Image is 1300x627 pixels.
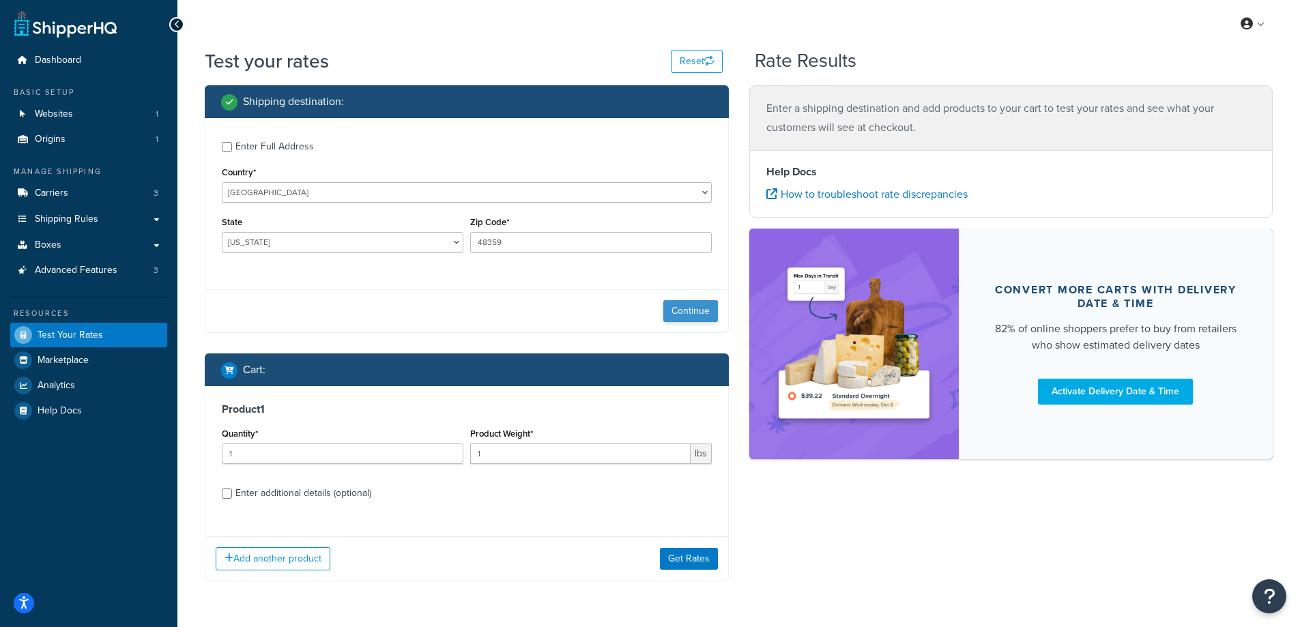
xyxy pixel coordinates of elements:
input: Enter additional details (optional) [222,489,232,499]
p: Enter a shipping destination and add products to your cart to test your rates and see what your c... [766,99,1256,137]
a: Websites1 [10,102,167,127]
span: Dashboard [35,55,81,66]
div: Basic Setup [10,87,167,98]
a: Shipping Rules [10,207,167,232]
h2: Shipping destination : [243,96,344,108]
span: 3 [154,265,158,276]
div: 82% of online shoppers prefer to buy from retailers who show estimated delivery dates [992,321,1241,353]
button: Continue [663,300,718,322]
button: Get Rates [660,548,718,570]
div: Convert more carts with delivery date & time [992,283,1241,310]
div: Enter additional details (optional) [235,484,371,503]
a: Analytics [10,373,167,398]
input: Enter Full Address [222,142,232,152]
label: Zip Code* [470,217,509,227]
a: Dashboard [10,48,167,73]
div: Resources [10,308,167,319]
a: Help Docs [10,398,167,423]
label: Product Weight* [470,428,533,439]
h2: Rate Results [755,50,856,72]
input: 0.00 [470,443,691,464]
a: Boxes [10,233,167,258]
span: Analytics [38,380,75,392]
label: Quantity* [222,428,258,439]
span: Help Docs [38,405,82,417]
li: Carriers [10,181,167,206]
h4: Help Docs [766,164,1256,180]
span: Test Your Rates [38,330,103,341]
span: Marketplace [38,355,89,366]
li: Websites [10,102,167,127]
span: 1 [156,108,158,120]
div: Manage Shipping [10,166,167,177]
h3: Product 1 [222,403,712,416]
button: Add another product [216,547,330,570]
button: Reset [671,50,723,73]
h2: Cart : [243,364,265,376]
span: 3 [154,188,158,199]
span: Shipping Rules [35,214,98,225]
button: Open Resource Center [1252,579,1286,613]
div: Enter Full Address [235,137,314,156]
a: Test Your Rates [10,323,167,347]
li: Origins [10,127,167,152]
span: Websites [35,108,73,120]
h1: Test your rates [205,48,329,74]
span: Carriers [35,188,68,199]
a: Activate Delivery Date & Time [1038,379,1193,405]
img: feature-image-ddt-36eae7f7280da8017bfb280eaccd9c446f90b1fe08728e4019434db127062ab4.png [770,249,938,439]
span: Advanced Features [35,265,117,276]
a: Carriers3 [10,181,167,206]
span: lbs [691,443,712,464]
label: State [222,217,242,227]
a: How to troubleshoot rate discrepancies [766,186,968,202]
span: Boxes [35,239,61,251]
a: Advanced Features3 [10,258,167,283]
span: Origins [35,134,66,145]
a: Origins1 [10,127,167,152]
li: Advanced Features [10,258,167,283]
input: 0 [222,443,463,464]
span: 1 [156,134,158,145]
a: Marketplace [10,348,167,373]
label: Country* [222,167,256,177]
